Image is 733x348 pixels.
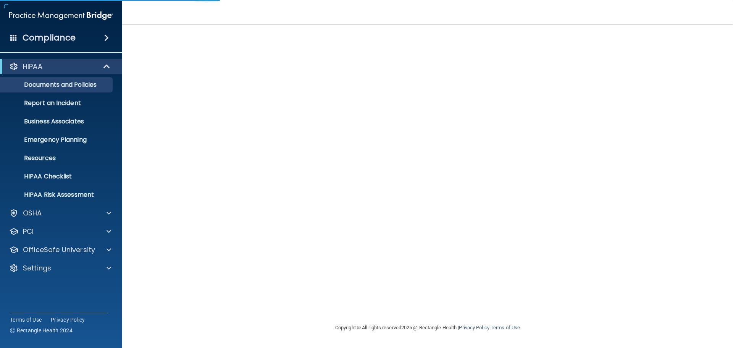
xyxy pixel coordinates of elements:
[9,264,111,273] a: Settings
[5,136,109,144] p: Emergency Planning
[10,316,42,324] a: Terms of Use
[9,209,111,218] a: OSHA
[5,118,109,125] p: Business Associates
[5,191,109,199] p: HIPAA Risk Assessment
[5,99,109,107] p: Report an Incident
[23,32,76,43] h4: Compliance
[9,8,113,23] img: PMB logo
[5,173,109,180] p: HIPAA Checklist
[23,227,34,236] p: PCI
[9,62,111,71] a: HIPAA
[51,316,85,324] a: Privacy Policy
[23,264,51,273] p: Settings
[9,245,111,254] a: OfficeSafe University
[23,62,42,71] p: HIPAA
[5,154,109,162] p: Resources
[288,316,567,340] div: Copyright © All rights reserved 2025 @ Rectangle Health | |
[10,327,73,334] span: Ⓒ Rectangle Health 2024
[9,227,111,236] a: PCI
[23,209,42,218] p: OSHA
[459,325,489,330] a: Privacy Policy
[491,325,520,330] a: Terms of Use
[5,81,109,89] p: Documents and Policies
[23,245,95,254] p: OfficeSafe University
